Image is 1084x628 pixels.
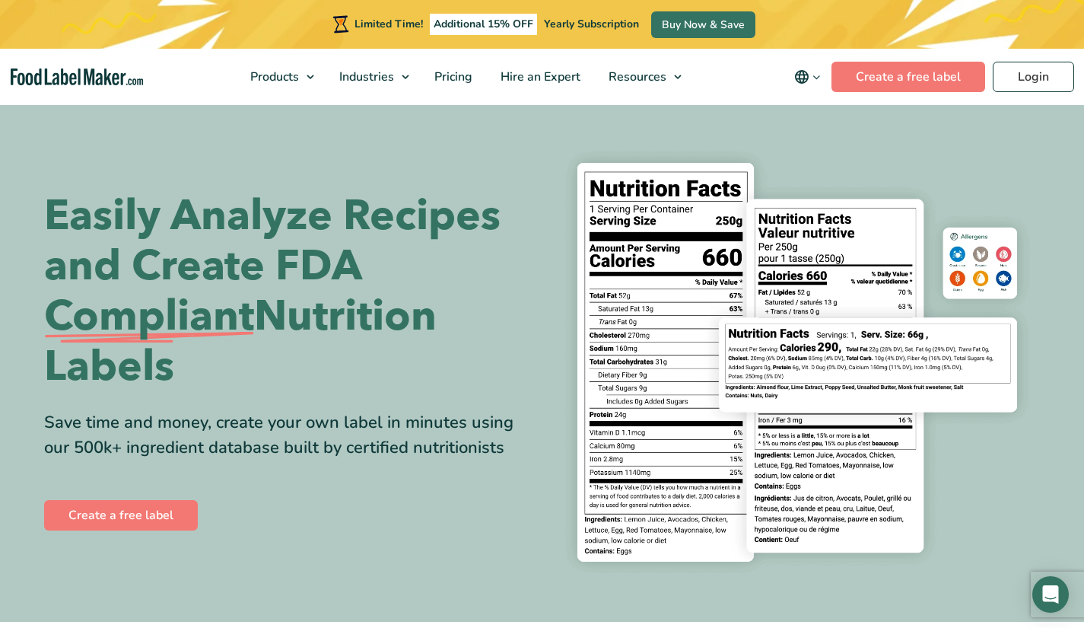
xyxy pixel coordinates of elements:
[430,69,474,85] span: Pricing
[595,49,689,105] a: Resources
[44,500,198,531] a: Create a free label
[421,49,483,105] a: Pricing
[326,49,417,105] a: Industries
[44,292,254,342] span: Compliant
[354,17,423,31] span: Limited Time!
[1032,576,1069,613] div: Open Intercom Messenger
[430,14,537,35] span: Additional 15% OFF
[604,69,668,85] span: Resources
[487,49,591,105] a: Hire an Expert
[544,17,639,31] span: Yearly Subscription
[496,69,582,85] span: Hire an Expert
[831,62,985,92] a: Create a free label
[651,11,755,38] a: Buy Now & Save
[44,410,531,461] div: Save time and money, create your own label in minutes using our 500k+ ingredient database built b...
[993,62,1074,92] a: Login
[335,69,396,85] span: Industries
[246,69,300,85] span: Products
[237,49,322,105] a: Products
[44,191,531,392] h1: Easily Analyze Recipes and Create FDA Nutrition Labels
